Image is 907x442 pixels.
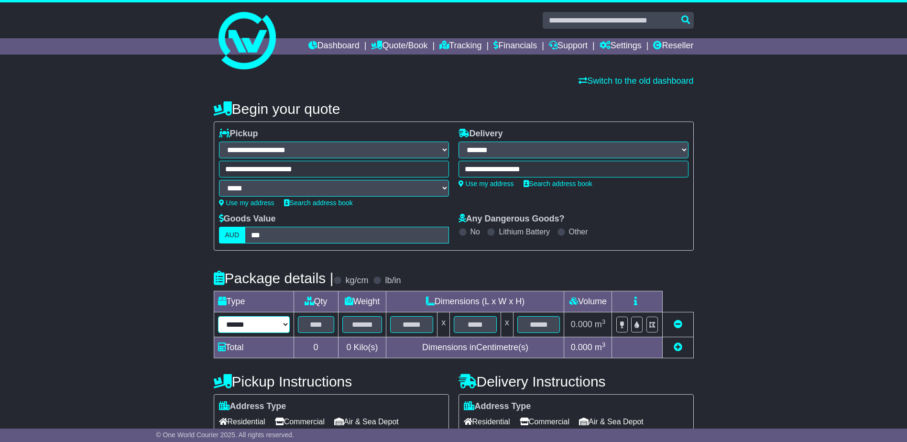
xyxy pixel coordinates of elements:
label: Other [569,227,588,236]
td: Volume [564,291,612,312]
label: kg/cm [345,276,368,286]
label: Address Type [464,401,531,412]
td: Dimensions (L x W x H) [386,291,564,312]
span: Air & Sea Depot [334,414,399,429]
label: Lithium Battery [499,227,550,236]
td: x [437,312,450,337]
span: Commercial [275,414,325,429]
sup: 3 [602,318,606,325]
span: 0.000 [571,320,592,329]
a: Quote/Book [371,38,427,55]
td: x [501,312,513,337]
h4: Begin your quote [214,101,694,117]
span: Residential [219,414,265,429]
span: 0 [346,343,351,352]
td: 0 [294,337,338,358]
a: Add new item [674,343,682,352]
td: Qty [294,291,338,312]
h4: Package details | [214,270,334,286]
label: lb/in [385,276,401,286]
td: Dimensions in Centimetre(s) [386,337,564,358]
label: Goods Value [219,214,276,224]
h4: Delivery Instructions [459,374,694,389]
label: Any Dangerous Goods? [459,214,565,224]
a: Support [549,38,588,55]
span: m [595,320,606,329]
span: Commercial [520,414,569,429]
td: Weight [338,291,386,312]
label: Pickup [219,129,258,139]
span: 0.000 [571,343,592,352]
a: Remove this item [674,320,682,329]
a: Use my address [219,199,274,207]
a: Settings [600,38,642,55]
span: Air & Sea Depot [579,414,644,429]
a: Search address book [524,180,592,188]
a: Reseller [653,38,693,55]
td: Total [214,337,294,358]
h4: Pickup Instructions [214,374,449,389]
a: Financials [493,38,537,55]
span: m [595,343,606,352]
label: Delivery [459,129,503,139]
a: Search address book [284,199,353,207]
span: © One World Courier 2025. All rights reserved. [156,431,294,439]
label: No [470,227,480,236]
label: AUD [219,227,246,243]
label: Address Type [219,401,286,412]
a: Switch to the old dashboard [579,76,693,86]
span: Residential [464,414,510,429]
td: Type [214,291,294,312]
a: Tracking [439,38,481,55]
a: Dashboard [308,38,360,55]
a: Use my address [459,180,514,188]
sup: 3 [602,341,606,348]
td: Kilo(s) [338,337,386,358]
